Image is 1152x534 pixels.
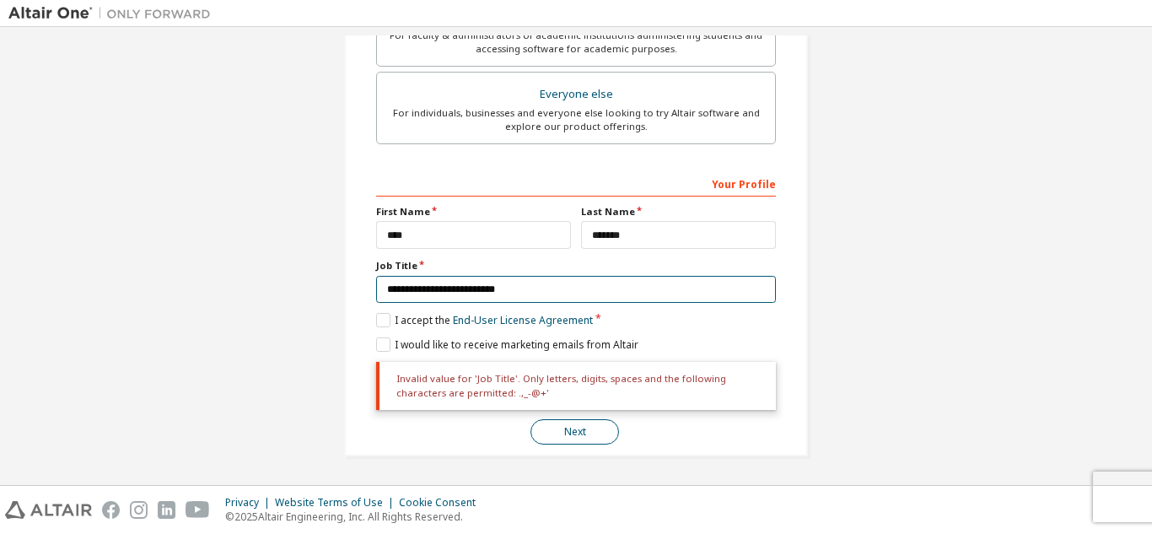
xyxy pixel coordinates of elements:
[376,205,571,218] label: First Name
[130,501,148,519] img: instagram.svg
[453,313,593,327] a: End-User License Agreement
[376,337,638,352] label: I would like to receive marketing emails from Altair
[376,259,776,272] label: Job Title
[387,83,765,106] div: Everyone else
[275,496,399,510] div: Website Terms of Use
[387,29,765,56] div: For faculty & administrators of academic institutions administering students and accessing softwa...
[8,5,219,22] img: Altair One
[186,501,210,519] img: youtube.svg
[376,170,776,197] div: Your Profile
[225,496,275,510] div: Privacy
[376,362,776,410] div: Invalid value for 'Job Title'. Only letters, digits, spaces and the following characters are perm...
[376,313,593,327] label: I accept the
[530,419,619,445] button: Next
[581,205,776,218] label: Last Name
[158,501,175,519] img: linkedin.svg
[102,501,120,519] img: facebook.svg
[5,501,92,519] img: altair_logo.svg
[399,496,486,510] div: Cookie Consent
[387,106,765,133] div: For individuals, businesses and everyone else looking to try Altair software and explore our prod...
[225,510,486,524] p: © 2025 Altair Engineering, Inc. All Rights Reserved.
